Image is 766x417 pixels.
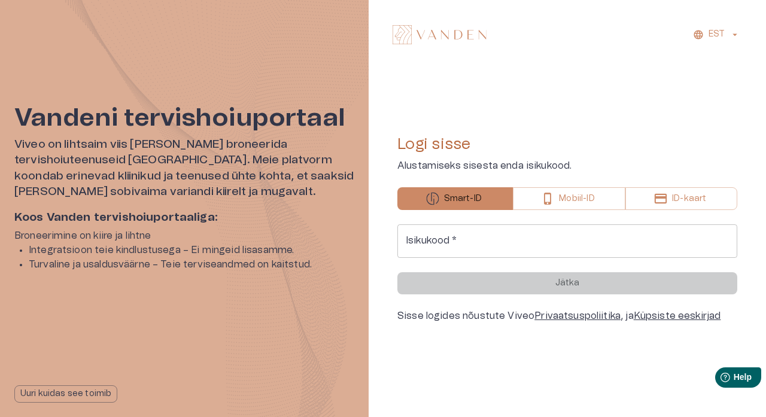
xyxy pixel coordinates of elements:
p: ID-kaart [672,193,706,205]
button: Smart-ID [397,187,513,210]
button: EST [691,26,742,43]
button: ID-kaart [625,187,737,210]
iframe: Help widget launcher [673,363,766,396]
button: Mobiil-ID [513,187,626,210]
a: Küpsiste eeskirjad [634,311,721,321]
p: EST [709,28,725,41]
p: Uuri kuidas see toimib [20,388,111,400]
p: Alustamiseks sisesta enda isikukood. [397,159,737,173]
div: Sisse logides nõustute Viveo , ja [397,309,737,323]
a: Privaatsuspoliitika [534,311,621,321]
img: Vanden logo [393,25,487,44]
button: Uuri kuidas see toimib [14,385,117,403]
h4: Logi sisse [397,135,737,154]
p: Mobiil-ID [559,193,594,205]
p: Smart-ID [444,193,482,205]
